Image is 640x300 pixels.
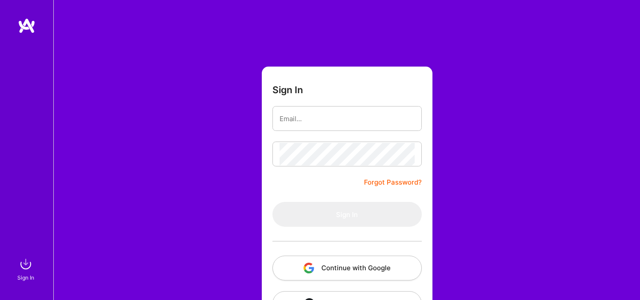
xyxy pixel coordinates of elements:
a: Forgot Password? [364,177,422,188]
a: sign inSign In [19,255,35,282]
button: Sign In [272,202,422,227]
img: icon [304,263,314,273]
input: Email... [280,107,415,130]
img: logo [18,18,36,34]
img: sign in [17,255,35,273]
div: Sign In [17,273,34,282]
button: Continue with Google [272,256,422,280]
h3: Sign In [272,84,303,95]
